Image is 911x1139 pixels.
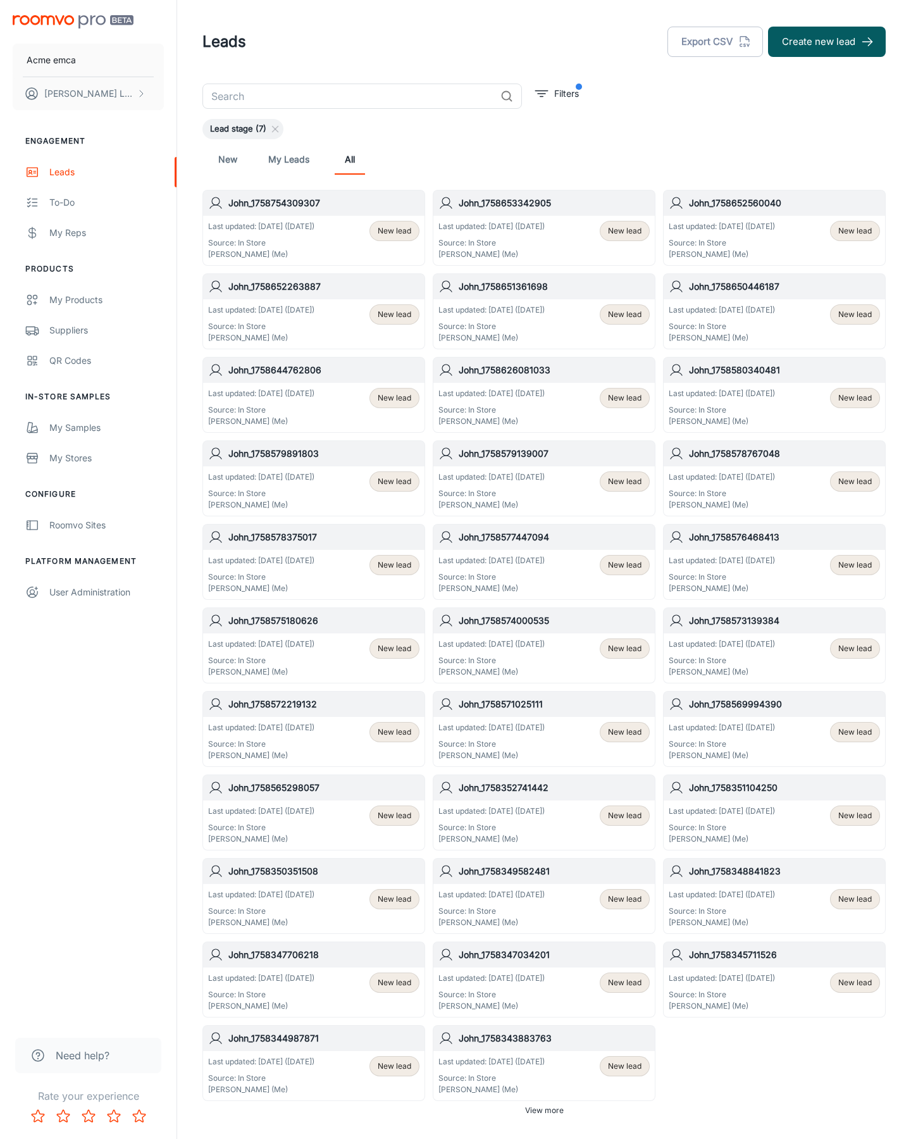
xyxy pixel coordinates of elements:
a: John_1758576468413Last updated: [DATE] ([DATE])Source: In Store[PERSON_NAME] (Me)New lead [663,524,886,600]
p: Last updated: [DATE] ([DATE]) [208,471,314,483]
span: New lead [608,559,641,571]
span: View more [525,1105,564,1116]
h6: John_1758352741442 [459,781,650,795]
a: All [335,144,365,175]
p: Source: In Store [669,237,775,249]
p: [PERSON_NAME] (Me) [669,666,775,678]
p: [PERSON_NAME] (Me) [438,1084,545,1095]
a: John_1758577447094Last updated: [DATE] ([DATE])Source: In Store[PERSON_NAME] (Me)New lead [433,524,655,600]
p: Source: In Store [669,906,775,917]
span: New lead [608,810,641,821]
h6: John_1758349582481 [459,864,650,878]
p: Source: In Store [669,822,775,833]
span: New lead [838,309,872,320]
p: Acme emca [27,53,76,67]
p: Last updated: [DATE] ([DATE]) [438,221,545,232]
p: Source: In Store [438,1073,545,1084]
p: Last updated: [DATE] ([DATE]) [669,889,775,900]
div: My Stores [49,451,164,465]
p: [PERSON_NAME] (Me) [208,332,314,344]
span: New lead [608,476,641,487]
span: New lead [378,726,411,738]
p: Last updated: [DATE] ([DATE]) [208,806,314,817]
button: Rate 1 star [25,1104,51,1129]
h6: John_1758652560040 [689,196,880,210]
div: My Reps [49,226,164,240]
span: New lead [378,392,411,404]
p: [PERSON_NAME] (Me) [438,332,545,344]
h6: John_1758653342905 [459,196,650,210]
span: New lead [378,309,411,320]
p: [PERSON_NAME] (Me) [438,499,545,511]
span: New lead [608,392,641,404]
p: [PERSON_NAME] (Me) [669,332,775,344]
h6: John_1758350351508 [228,864,419,878]
p: [PERSON_NAME] (Me) [208,750,314,761]
button: Export CSV [667,27,763,57]
h6: John_1758343883763 [459,1031,650,1045]
p: Last updated: [DATE] ([DATE]) [438,973,545,984]
span: New lead [838,893,872,905]
p: [PERSON_NAME] (Me) [669,833,775,845]
p: Last updated: [DATE] ([DATE]) [438,304,545,316]
p: Last updated: [DATE] ([DATE]) [438,1056,545,1067]
h6: John_1758579891803 [228,447,419,461]
span: New lead [608,309,641,320]
p: [PERSON_NAME] (Me) [208,666,314,678]
button: Rate 3 star [76,1104,101,1129]
a: John_1758347034201Last updated: [DATE] ([DATE])Source: In Store[PERSON_NAME] (Me)New lead [433,942,655,1018]
a: John_1758565298057Last updated: [DATE] ([DATE])Source: In Store[PERSON_NAME] (Me)New lead [202,775,425,850]
span: New lead [378,476,411,487]
p: Last updated: [DATE] ([DATE]) [208,638,314,650]
button: View more [520,1101,569,1120]
p: Source: In Store [669,488,775,499]
p: Last updated: [DATE] ([DATE]) [438,638,545,650]
p: [PERSON_NAME] (Me) [669,249,775,260]
p: Last updated: [DATE] ([DATE]) [669,806,775,817]
p: Source: In Store [208,571,314,583]
p: Last updated: [DATE] ([DATE]) [438,722,545,733]
span: New lead [378,559,411,571]
h6: John_1758347034201 [459,948,650,962]
a: John_1758579139007Last updated: [DATE] ([DATE])Source: In Store[PERSON_NAME] (Me)New lead [433,440,655,516]
p: [PERSON_NAME] (Me) [208,917,314,928]
p: Last updated: [DATE] ([DATE]) [669,221,775,232]
a: John_1758651361698Last updated: [DATE] ([DATE])Source: In Store[PERSON_NAME] (Me)New lead [433,273,655,349]
a: John_1758650446187Last updated: [DATE] ([DATE])Source: In Store[PERSON_NAME] (Me)New lead [663,273,886,349]
p: [PERSON_NAME] (Me) [669,750,775,761]
button: [PERSON_NAME] Leaptools [13,77,164,110]
p: Last updated: [DATE] ([DATE]) [208,722,314,733]
p: [PERSON_NAME] (Me) [208,583,314,594]
p: [PERSON_NAME] (Me) [669,917,775,928]
h6: John_1758651361698 [459,280,650,294]
p: Last updated: [DATE] ([DATE]) [208,1056,314,1067]
button: Acme emca [13,44,164,77]
a: John_1758345711526Last updated: [DATE] ([DATE])Source: In Store[PERSON_NAME] (Me)New lead [663,942,886,1018]
a: John_1758347706218Last updated: [DATE] ([DATE])Source: In Store[PERSON_NAME] (Me)New lead [202,942,425,1018]
a: John_1758573139384Last updated: [DATE] ([DATE])Source: In Store[PERSON_NAME] (Me)New lead [663,607,886,683]
p: Source: In Store [438,237,545,249]
a: John_1758571025111Last updated: [DATE] ([DATE])Source: In Store[PERSON_NAME] (Me)New lead [433,691,655,767]
p: [PERSON_NAME] (Me) [208,833,314,845]
span: New lead [378,810,411,821]
p: Last updated: [DATE] ([DATE]) [208,221,314,232]
h6: John_1758579139007 [459,447,650,461]
a: John_1758580340481Last updated: [DATE] ([DATE])Source: In Store[PERSON_NAME] (Me)New lead [663,357,886,433]
a: John_1758344987871Last updated: [DATE] ([DATE])Source: In Store[PERSON_NAME] (Me)New lead [202,1025,425,1101]
p: Source: In Store [669,989,775,1000]
p: Source: In Store [208,404,314,416]
a: John_1758572219132Last updated: [DATE] ([DATE])Source: In Store[PERSON_NAME] (Me)New lead [202,691,425,767]
h6: John_1758574000535 [459,614,650,628]
span: Lead stage (7) [202,123,274,135]
button: Rate 5 star [127,1104,152,1129]
p: Last updated: [DATE] ([DATE]) [208,388,314,399]
p: [PERSON_NAME] (Me) [208,416,314,427]
h6: John_1758345711526 [689,948,880,962]
p: Rate your experience [10,1088,166,1104]
p: Last updated: [DATE] ([DATE]) [669,304,775,316]
a: John_1758351104250Last updated: [DATE] ([DATE])Source: In Store[PERSON_NAME] (Me)New lead [663,775,886,850]
h6: John_1758569994390 [689,697,880,711]
h6: John_1758577447094 [459,530,650,544]
p: Source: In Store [208,989,314,1000]
p: [PERSON_NAME] (Me) [438,416,545,427]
